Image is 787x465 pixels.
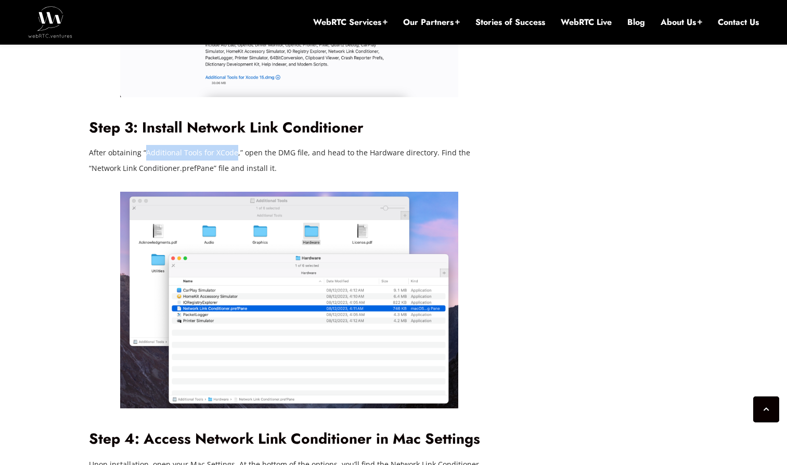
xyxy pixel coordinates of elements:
[661,17,702,28] a: About Us
[561,17,612,28] a: WebRTC Live
[718,17,759,28] a: Contact Us
[475,17,545,28] a: Stories of Success
[627,17,645,28] a: Blog
[403,17,460,28] a: Our Partners
[89,145,489,176] p: After obtaining “Additional Tools for XCode,” open the DMG file, and head to the Hardware directo...
[313,17,388,28] a: WebRTC Services
[28,6,72,37] img: WebRTC.ventures
[89,119,489,137] h2: Step 3: Install Network Link Conditioner
[89,430,489,448] h2: Step 4: Access Network Link Conditioner in Mac Settings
